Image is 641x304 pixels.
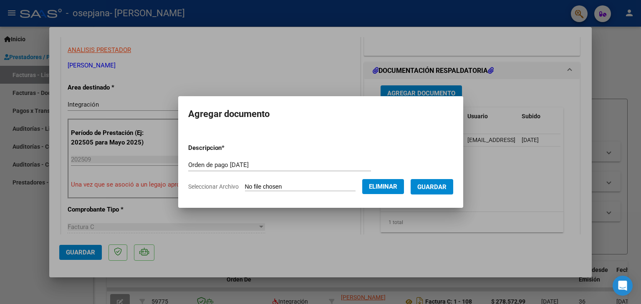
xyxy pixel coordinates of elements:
[188,106,453,122] h2: Agregar documento
[417,183,447,191] span: Guardar
[362,179,404,194] button: Eliminar
[411,179,453,194] button: Guardar
[188,143,268,153] p: Descripcion
[613,276,633,296] div: Open Intercom Messenger
[369,183,397,190] span: Eliminar
[188,183,239,190] span: Seleccionar Archivo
